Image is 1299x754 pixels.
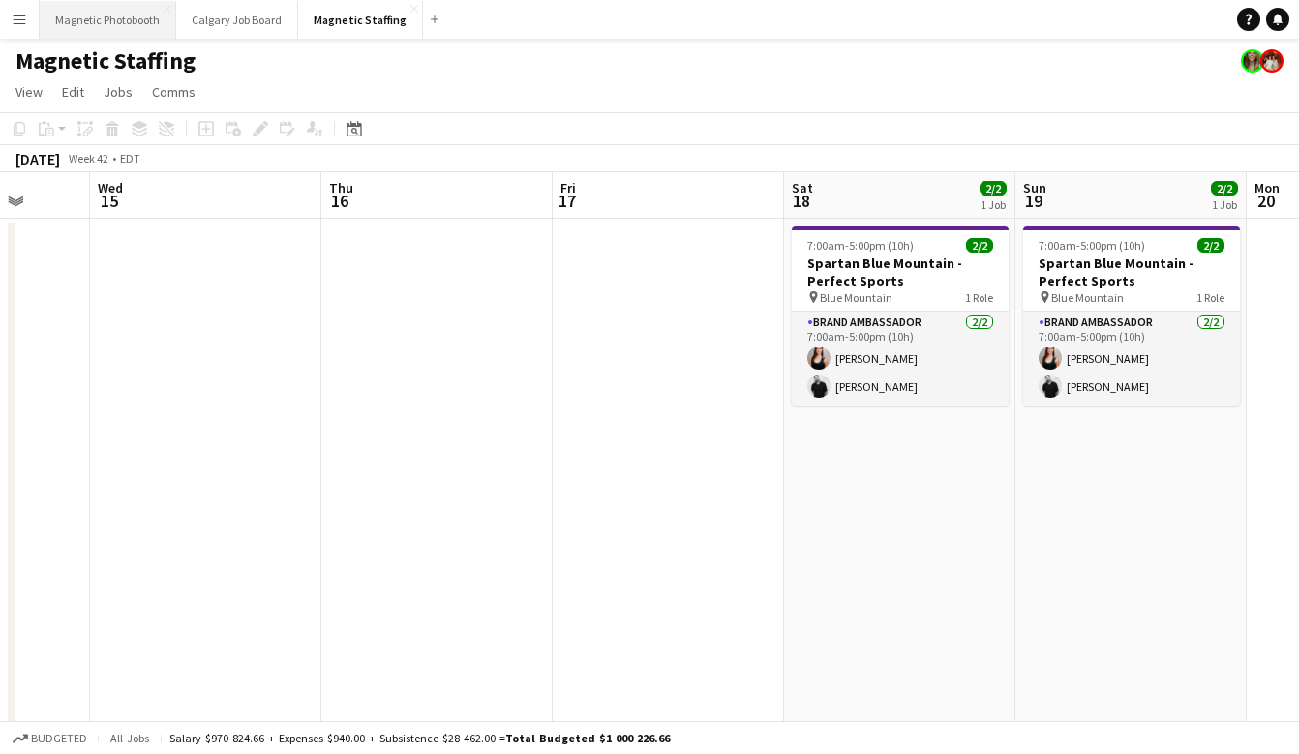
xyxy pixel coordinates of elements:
[966,238,993,253] span: 2/2
[1241,49,1264,73] app-user-avatar: Bianca Fantauzzi
[326,190,353,212] span: 16
[10,728,90,749] button: Budgeted
[15,83,43,101] span: View
[1039,238,1145,253] span: 7:00am-5:00pm (10h)
[807,238,914,253] span: 7:00am-5:00pm (10h)
[120,151,140,166] div: EDT
[106,731,153,745] span: All jobs
[792,255,1009,289] h3: Spartan Blue Mountain - Perfect Sports
[8,79,50,105] a: View
[789,190,813,212] span: 18
[31,732,87,745] span: Budgeted
[298,1,423,39] button: Magnetic Staffing
[329,179,353,196] span: Thu
[1254,179,1280,196] span: Mon
[1023,226,1240,406] app-job-card: 7:00am-5:00pm (10h)2/2Spartan Blue Mountain - Perfect Sports Blue Mountain1 RoleBrand Ambassador2...
[152,83,196,101] span: Comms
[980,181,1007,196] span: 2/2
[1020,190,1046,212] span: 19
[1196,290,1224,305] span: 1 Role
[1051,290,1124,305] span: Blue Mountain
[1212,197,1237,212] div: 1 Job
[176,1,298,39] button: Calgary Job Board
[792,179,813,196] span: Sat
[96,79,140,105] a: Jobs
[15,46,196,75] h1: Magnetic Staffing
[558,190,576,212] span: 17
[1197,238,1224,253] span: 2/2
[505,731,670,745] span: Total Budgeted $1 000 226.66
[1023,312,1240,406] app-card-role: Brand Ambassador2/27:00am-5:00pm (10h)[PERSON_NAME][PERSON_NAME]
[981,197,1006,212] div: 1 Job
[104,83,133,101] span: Jobs
[95,190,123,212] span: 15
[820,290,892,305] span: Blue Mountain
[1023,255,1240,289] h3: Spartan Blue Mountain - Perfect Sports
[1211,181,1238,196] span: 2/2
[1023,179,1046,196] span: Sun
[792,312,1009,406] app-card-role: Brand Ambassador2/27:00am-5:00pm (10h)[PERSON_NAME][PERSON_NAME]
[792,226,1009,406] app-job-card: 7:00am-5:00pm (10h)2/2Spartan Blue Mountain - Perfect Sports Blue Mountain1 RoleBrand Ambassador2...
[64,151,112,166] span: Week 42
[1252,190,1280,212] span: 20
[15,149,60,168] div: [DATE]
[62,83,84,101] span: Edit
[965,290,993,305] span: 1 Role
[560,179,576,196] span: Fri
[54,79,92,105] a: Edit
[40,1,176,39] button: Magnetic Photobooth
[144,79,203,105] a: Comms
[169,731,670,745] div: Salary $970 824.66 + Expenses $940.00 + Subsistence $28 462.00 =
[1260,49,1284,73] app-user-avatar: Kara & Monika
[98,179,123,196] span: Wed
